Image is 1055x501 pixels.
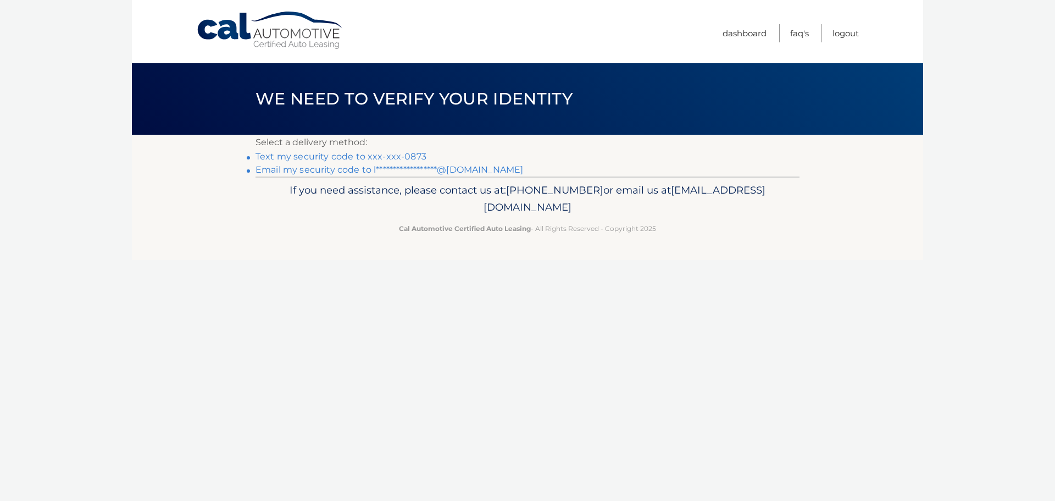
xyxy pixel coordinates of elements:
a: Text my security code to xxx-xxx-0873 [256,151,426,162]
a: Dashboard [723,24,767,42]
p: If you need assistance, please contact us at: or email us at [263,181,792,217]
a: Cal Automotive [196,11,345,50]
p: - All Rights Reserved - Copyright 2025 [263,223,792,234]
span: We need to verify your identity [256,89,573,109]
a: FAQ's [790,24,809,42]
span: [PHONE_NUMBER] [506,184,603,196]
strong: Cal Automotive Certified Auto Leasing [399,224,531,233]
a: Logout [832,24,859,42]
p: Select a delivery method: [256,135,799,150]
